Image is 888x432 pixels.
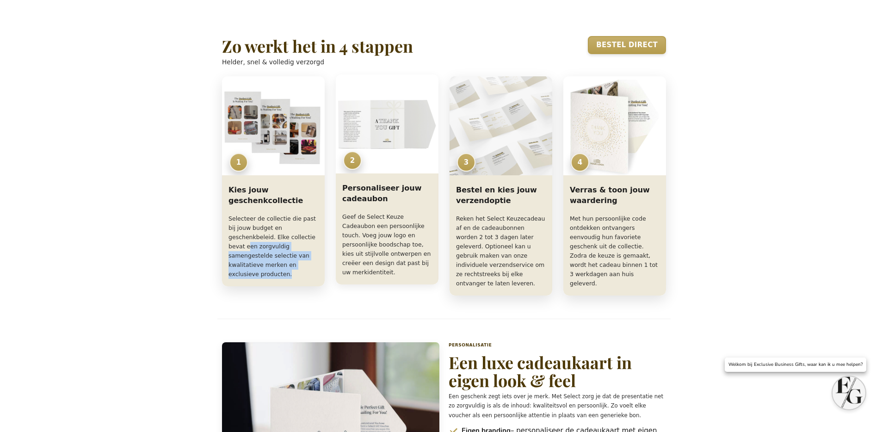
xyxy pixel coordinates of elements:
a: Bestel direct [588,36,666,54]
p: Selecteer de collectie die past bij jouw budget en geschenkbeleid. Elke collectie bevat een zorgv... [228,214,318,279]
span: 1 [229,153,248,172]
span: 4 [571,153,589,172]
p: Met hun persoonlijke code ontdekken ontvangers eenvoudig hun favoriete geschenk uit de collectie.... [570,214,660,288]
p: Reken het Select Keuzecadeau af en de cadeaubonnen worden 2 tot 3 dagen later geleverd. Optioneel... [456,214,546,288]
h3: Verras & toon jouw waardering [570,185,660,211]
img: Kies jouw verzendoptie [450,76,552,179]
p: Personalisatie [449,342,666,349]
h2: Een luxe cadeaukaart in eigen look & feel [449,353,666,390]
h3: Bestel en kies jouw verzendoptie [456,185,546,211]
span: 3 [457,153,475,172]
span: 2 [343,151,362,170]
p: Geef de Select Keuze Cadeaubon een persoonlijke touch. Voeg jouw logo en persoonlijke boodschap t... [342,212,432,277]
p: Een geschenk zegt iets over je merk. Met Select zorg je dat de presentatie net zo zorgvuldig is a... [449,392,666,420]
img: Verras & toon jouw waardering [563,76,666,179]
p: Helder, snel & volledig verzorgd [222,57,413,67]
img: Personaliseer jouw cadeaubon [336,74,438,177]
h3: Personaliseer jouw cadeaubon [342,183,432,209]
img: Kies jouw geschenkcollectie [222,76,325,179]
section: Zo werkt het [217,13,671,319]
h2: Zo werkt het in 4 stappen [222,37,413,56]
h3: Kies jouw geschenkcollectie [228,185,318,211]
